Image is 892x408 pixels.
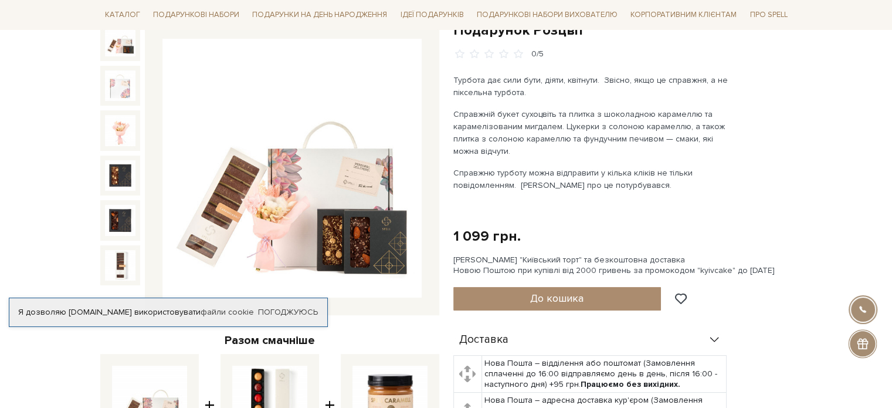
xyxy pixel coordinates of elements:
[105,250,135,281] img: Подарунок Розцвіт
[453,74,728,99] p: Турбота дає сили бути, діяти, квітнути. Звісно, якщо це справжня, а не піксельна турбота.
[105,26,135,56] img: Подарунок Розцвіт
[745,6,792,24] a: Про Spell
[100,6,145,24] a: Каталог
[105,115,135,146] img: Подарунок Розцвіт
[453,255,792,276] div: [PERSON_NAME] "Київський торт" та безкоштовна доставка Новою Поштою при купівлі від 2000 гривень ...
[530,292,584,305] span: До кошика
[581,379,680,389] b: Працюємо без вихідних.
[105,70,135,101] img: Подарунок Розцвіт
[472,5,622,25] a: Подарункові набори вихователю
[162,39,422,298] img: Подарунок Розцвіт
[395,6,468,24] a: Ідеї подарунків
[453,108,728,157] p: Справжній букет сухоцвіть та плитка з шоколадною карамеллю та карамелізованим мигдалем. Цукерки з...
[258,307,318,318] a: Погоджуюсь
[453,227,521,245] div: 1 099 грн.
[100,333,439,348] div: Разом смачніше
[247,6,392,24] a: Подарунки на День народження
[626,5,741,25] a: Корпоративним клієнтам
[453,21,792,39] h1: Подарунок Розцвіт
[453,287,662,311] button: До кошика
[459,335,508,345] span: Доставка
[201,307,254,317] a: файли cookie
[105,205,135,235] img: Подарунок Розцвіт
[9,307,327,318] div: Я дозволяю [DOMAIN_NAME] використовувати
[481,355,726,393] td: Нова Пошта – відділення або поштомат (Замовлення сплаченні до 16:00 відправляємо день в день, піс...
[148,6,244,24] a: Подарункові набори
[453,167,728,191] p: Справжню турботу можна відправити у кілька кліків не тільки повідомленням. [PERSON_NAME] про це п...
[531,49,544,60] div: 0/5
[105,160,135,191] img: Подарунок Розцвіт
